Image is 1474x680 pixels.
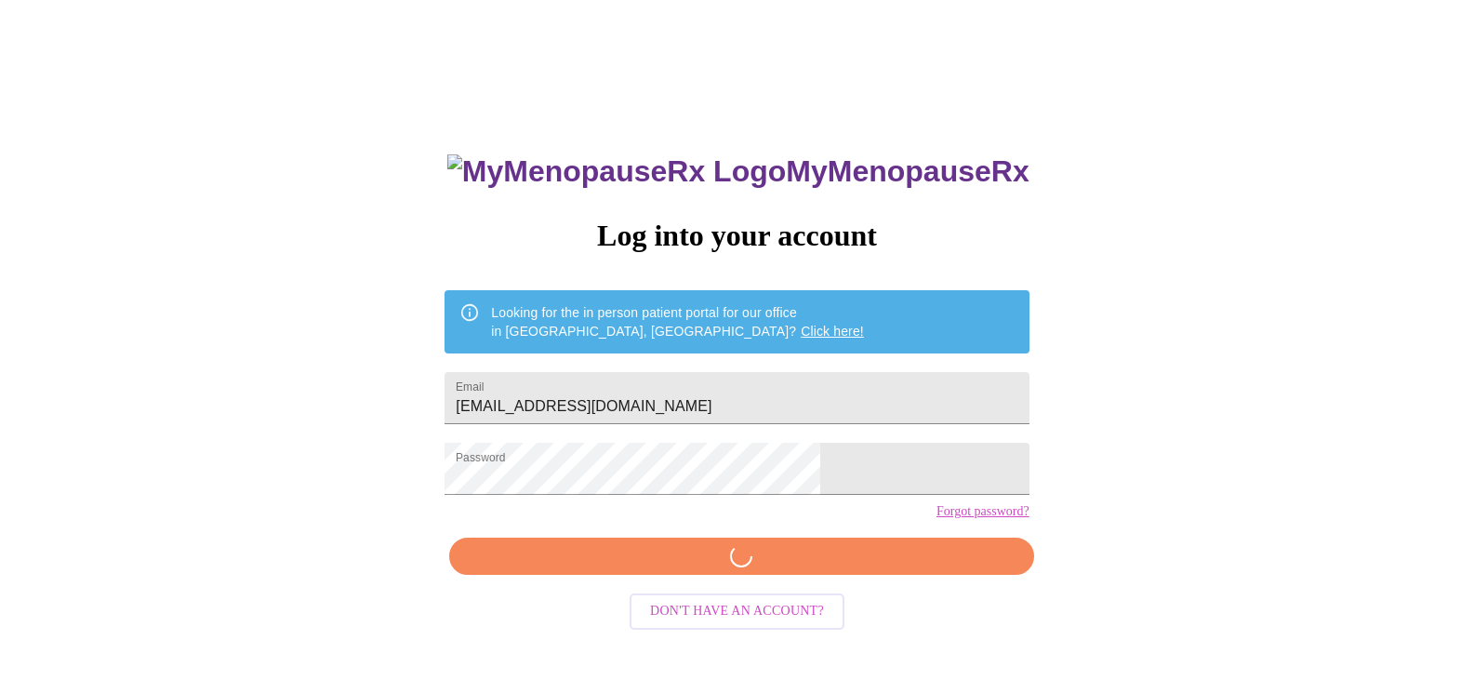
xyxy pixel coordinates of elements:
[491,296,864,348] div: Looking for the in person patient portal for our office in [GEOGRAPHIC_DATA], [GEOGRAPHIC_DATA]?
[447,154,786,189] img: MyMenopauseRx Logo
[630,593,844,630] button: Don't have an account?
[650,600,824,623] span: Don't have an account?
[801,324,864,339] a: Click here!
[936,504,1029,519] a: Forgot password?
[625,602,849,618] a: Don't have an account?
[445,219,1029,253] h3: Log into your account
[447,154,1029,189] h3: MyMenopauseRx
